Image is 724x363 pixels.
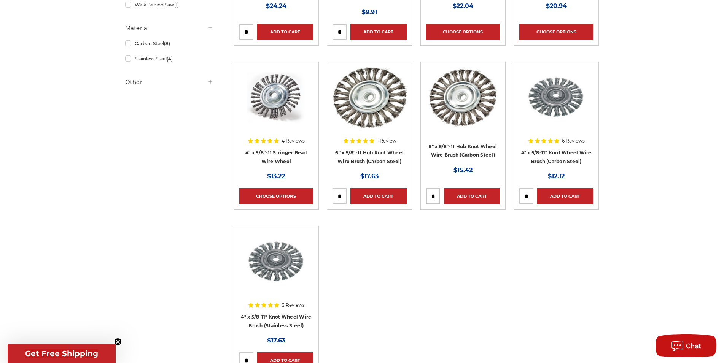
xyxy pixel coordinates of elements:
a: Choose Options [519,24,593,40]
span: $20.94 [546,2,567,10]
a: 4" x 5/8"-11 Stringer Bead Wire Wheel [239,67,313,165]
a: 4" x 5/8"-11 Stainless Steel Knot Wheel Wire Brush [239,231,313,329]
span: (4) [167,56,173,62]
span: $9.91 [362,8,377,16]
a: Add to Cart [350,24,406,40]
button: Close teaser [114,338,122,346]
a: Carbon Steel [125,37,213,50]
div: Get Free ShippingClose teaser [8,344,116,363]
span: $13.22 [267,173,285,180]
img: 5" x 5/8"-11 Hub Knot Wheel Wire Brush (Carbon Steel) [426,67,500,128]
a: Add to Cart [537,188,593,204]
span: $22.04 [453,2,473,10]
span: $12.12 [548,173,565,180]
a: 6" x 5/8"-11 Hub Knot Wheel Wire Brush (Carbon Steel) [333,67,406,165]
h5: Material [125,24,213,33]
a: Stainless Steel [125,52,213,65]
span: Chat [686,342,702,350]
span: $24.24 [266,2,286,10]
a: 5" x 5/8"-11 Hub Knot Wheel Wire Brush (Carbon Steel) [426,67,500,165]
span: $17.63 [267,337,285,344]
img: 6" x 5/8"-11 Hub Knot Wheel Wire Brush (Carbon Steel) [333,67,406,128]
a: Add to Cart [257,24,313,40]
a: Choose Options [239,188,313,204]
a: Add to Cart [350,188,406,204]
span: $15.42 [453,166,473,174]
h5: Other [125,78,213,87]
a: Add to Cart [444,188,500,204]
a: 4" x 1/2" x 5/8"-11 Hub Knot Wheel Wire Brush [519,67,593,165]
img: 4" x 5/8"-11 Stainless Steel Knot Wheel Wire Brush [239,231,313,292]
span: (1) [174,2,179,8]
img: 4" x 1/2" x 5/8"-11 Hub Knot Wheel Wire Brush [519,67,593,128]
button: Chat [656,334,716,357]
img: 4" x 5/8"-11 Stringer Bead Wire Wheel [239,67,313,128]
span: Get Free Shipping [25,349,98,358]
a: Choose Options [426,24,500,40]
span: $17.63 [360,173,379,180]
span: (8) [164,41,170,46]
